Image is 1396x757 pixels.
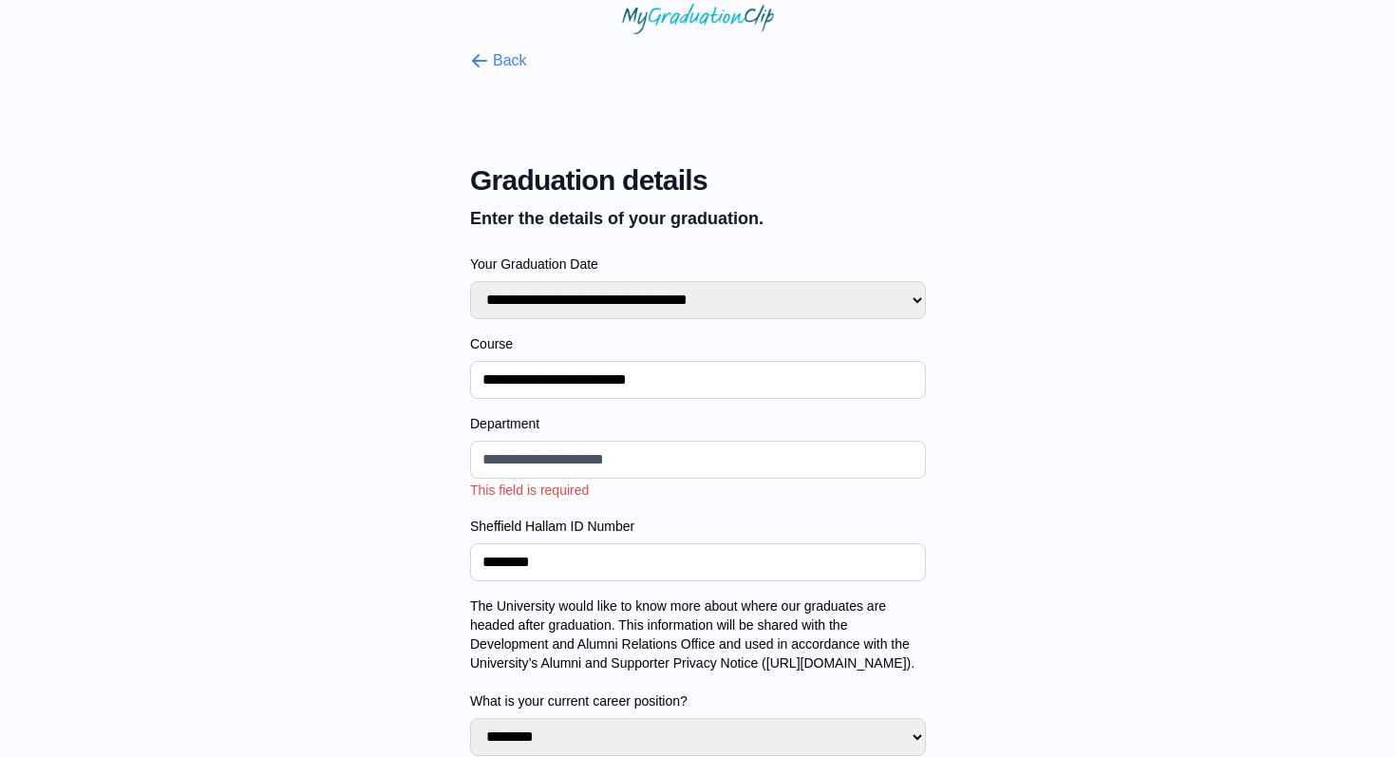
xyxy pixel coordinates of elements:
[470,163,926,198] span: Graduation details
[470,414,926,433] label: Department
[470,255,926,274] label: Your Graduation Date
[470,596,926,710] label: The University would like to know more about where our graduates are headed after graduation. Thi...
[470,205,926,232] p: Enter the details of your graduation.
[470,483,589,498] span: This field is required
[470,334,926,353] label: Course
[470,49,527,72] button: Back
[470,517,926,536] label: Sheffield Hallam ID Number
